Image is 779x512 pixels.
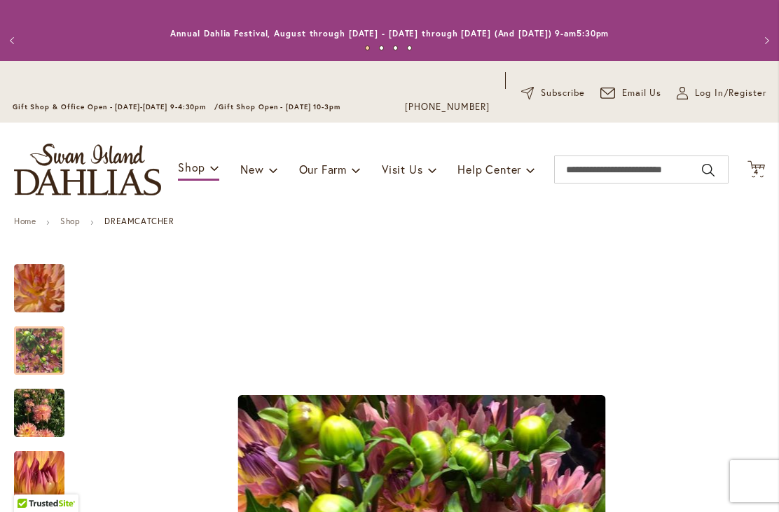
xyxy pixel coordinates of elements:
[622,86,662,100] span: Email Us
[393,46,398,50] button: 3 of 4
[178,160,205,174] span: Shop
[14,437,64,499] div: Dreamcatcher
[104,216,174,226] strong: DREAMCATCHER
[677,86,766,100] a: Log In/Register
[170,28,609,39] a: Annual Dahlia Festival, August through [DATE] - [DATE] through [DATE] (And [DATE]) 9-am5:30pm
[600,86,662,100] a: Email Us
[219,102,340,111] span: Gift Shop Open - [DATE] 10-3pm
[240,162,263,177] span: New
[365,46,370,50] button: 1 of 4
[382,162,422,177] span: Visit Us
[13,102,219,111] span: Gift Shop & Office Open - [DATE]-[DATE] 9-4:30pm /
[747,160,765,179] button: 4
[14,144,161,195] a: store logo
[14,250,78,312] div: Dreamcatcher
[751,27,779,55] button: Next
[541,86,585,100] span: Subscribe
[521,86,585,100] a: Subscribe
[14,375,78,437] div: Dreamcatcher
[11,462,50,501] iframe: Launch Accessibility Center
[405,100,490,114] a: [PHONE_NUMBER]
[407,46,412,50] button: 4 of 4
[14,380,64,447] img: Dreamcatcher
[14,312,78,375] div: Dreamcatcher
[299,162,347,177] span: Our Farm
[379,46,384,50] button: 2 of 4
[60,216,80,226] a: Shop
[695,86,766,100] span: Log In/Register
[14,216,36,226] a: Home
[754,167,759,177] span: 4
[457,162,521,177] span: Help Center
